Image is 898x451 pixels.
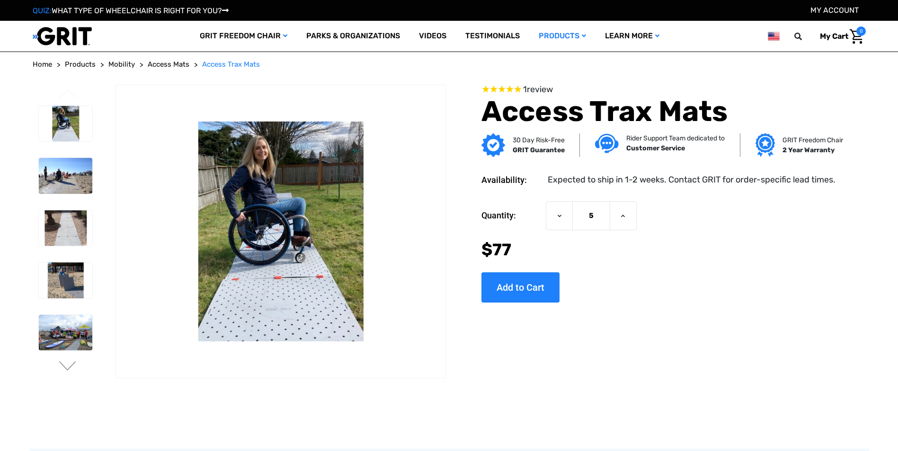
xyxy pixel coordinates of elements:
[850,29,863,44] img: Cart
[782,146,835,154] strong: 2 Year Warranty
[481,201,541,230] label: Quantity:
[108,59,135,70] a: Mobility
[626,144,685,152] strong: Customer Service
[39,262,92,298] img: Access Trax Mats
[33,6,229,15] a: QUIZ:WHAT TYPE OF WHEELCHAIR IS RIGHT FOR YOU?
[596,21,669,52] a: Learn More
[409,21,456,52] a: Videos
[33,60,52,69] span: Home
[799,26,813,46] input: Search
[481,85,840,95] span: Rated 5.0 out of 5 stars 1 reviews
[513,135,565,145] p: 30 Day Risk-Free
[39,106,92,142] img: Access Trax Mats
[481,240,511,260] span: $77
[481,173,541,186] dt: Availability:
[39,210,92,246] img: Access Trax Mats
[595,134,619,153] img: Customer service
[481,272,560,303] input: Add to Cart
[190,21,297,52] a: GRIT Freedom Chair
[202,60,260,69] span: Access Trax Mats
[39,315,92,351] img: Access Trax Mats
[768,30,779,42] img: us.png
[456,21,529,52] a: Testimonials
[527,84,553,95] span: review
[58,361,78,373] button: Go to slide 2 of 6
[548,173,836,186] dd: Expected to ship in 1-2 weeks. Contact GRIT for order-specific lead times.
[116,121,445,341] img: Access Trax Mats
[33,26,92,46] img: GRIT All-Terrain Wheelchair and Mobility Equipment
[33,6,52,15] span: QUIZ:
[39,158,92,194] img: Access Trax Mats
[529,21,596,52] a: Products
[108,60,135,69] span: Mobility
[148,60,189,69] span: Access Mats
[756,133,775,157] img: Grit freedom
[202,59,260,70] a: Access Trax Mats
[856,26,866,36] span: 0
[65,59,96,70] a: Products
[58,89,78,100] button: Go to slide 6 of 6
[782,135,843,145] p: GRIT Freedom Chair
[481,95,840,129] h1: Access Trax Mats
[513,146,565,154] strong: GRIT Guarantee
[481,133,505,157] img: GRIT Guarantee
[626,133,725,143] p: Rider Support Team dedicated to
[297,21,409,52] a: Parks & Organizations
[33,59,866,70] nav: Breadcrumb
[820,32,848,41] span: My Cart
[523,84,553,95] span: 1 reviews
[813,26,866,46] a: Cart with 0 items
[33,59,52,70] a: Home
[810,6,859,15] a: Account
[148,59,189,70] a: Access Mats
[65,60,96,69] span: Products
